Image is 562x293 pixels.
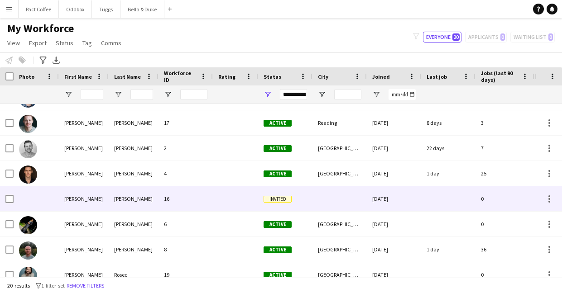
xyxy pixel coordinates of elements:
[159,161,213,186] div: 4
[159,186,213,211] div: 16
[476,212,534,236] div: 0
[264,196,292,203] span: Invited
[19,216,37,234] img: Susan Nasser
[312,110,367,135] div: Reading
[421,110,476,135] div: 8 days
[312,237,367,262] div: [GEOGRAPHIC_DATA]
[452,33,460,41] span: 20
[64,90,72,99] button: Open Filter Menu
[7,22,74,35] span: My Workforce
[476,136,534,161] div: 7
[372,73,390,80] span: Joined
[423,32,461,43] button: Everyone20
[59,186,109,211] div: [PERSON_NAME]
[476,110,534,135] div: 3
[82,39,92,47] span: Tag
[421,136,476,161] div: 22 days
[38,55,48,66] app-action-btn: Advanced filters
[367,237,421,262] div: [DATE]
[476,161,534,186] div: 25
[318,73,328,80] span: City
[19,241,37,260] img: Tommy Knox
[264,73,281,80] span: Status
[7,39,20,47] span: View
[25,37,50,49] a: Export
[79,37,96,49] a: Tag
[109,262,159,287] div: Rosec
[19,115,37,133] img: Oliver Mullins
[334,89,361,100] input: City Filter Input
[101,39,121,47] span: Comms
[389,89,416,100] input: Joined Filter Input
[427,73,447,80] span: Last job
[109,237,159,262] div: [PERSON_NAME]
[19,165,37,184] img: Robert Wilkinson
[41,282,65,289] span: 1 filter set
[159,237,213,262] div: 8
[312,212,367,236] div: [GEOGRAPHIC_DATA]
[264,221,292,228] span: Active
[312,161,367,186] div: [GEOGRAPHIC_DATA]
[114,90,122,99] button: Open Filter Menu
[264,272,292,279] span: Active
[476,186,534,211] div: 0
[367,161,421,186] div: [DATE]
[109,161,159,186] div: [PERSON_NAME]
[59,237,109,262] div: [PERSON_NAME]
[421,161,476,186] div: 1 day
[312,262,367,287] div: [GEOGRAPHIC_DATA]
[312,136,367,161] div: [GEOGRAPHIC_DATA]
[114,73,141,80] span: Last Name
[97,37,125,49] a: Comms
[159,262,213,287] div: 19
[159,110,213,135] div: 17
[367,186,421,211] div: [DATE]
[19,0,59,18] button: Pact Coffee
[19,267,37,285] img: Vincent Rosec
[65,281,106,291] button: Remove filters
[59,110,109,135] div: [PERSON_NAME]
[367,136,421,161] div: [DATE]
[109,212,159,236] div: [PERSON_NAME]
[109,136,159,161] div: [PERSON_NAME]
[92,0,120,18] button: Tuggs
[109,186,159,211] div: [PERSON_NAME]
[367,110,421,135] div: [DATE]
[264,120,292,127] span: Active
[59,0,92,18] button: Oddbox
[264,246,292,253] span: Active
[367,262,421,287] div: [DATE]
[264,170,292,177] span: Active
[59,136,109,161] div: [PERSON_NAME]
[59,212,109,236] div: [PERSON_NAME]
[29,39,47,47] span: Export
[159,136,213,161] div: 2
[19,73,34,80] span: Photo
[130,89,153,100] input: Last Name Filter Input
[180,89,207,100] input: Workforce ID Filter Input
[159,212,213,236] div: 6
[56,39,73,47] span: Status
[59,262,109,287] div: [PERSON_NAME]
[218,73,235,80] span: Rating
[372,90,380,99] button: Open Filter Menu
[164,70,197,83] span: Workforce ID
[476,237,534,262] div: 36
[476,262,534,287] div: 0
[421,237,476,262] div: 1 day
[51,55,62,66] app-action-btn: Export XLSX
[109,110,159,135] div: [PERSON_NAME]
[52,37,77,49] a: Status
[367,212,421,236] div: [DATE]
[264,145,292,152] span: Active
[4,37,24,49] a: View
[120,0,164,18] button: Bella & Duke
[64,73,92,80] span: First Name
[164,90,172,99] button: Open Filter Menu
[318,90,326,99] button: Open Filter Menu
[264,90,272,99] button: Open Filter Menu
[59,161,109,186] div: [PERSON_NAME]
[19,140,37,158] img: Peter Tickner
[81,89,103,100] input: First Name Filter Input
[481,70,518,83] span: Jobs (last 90 days)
